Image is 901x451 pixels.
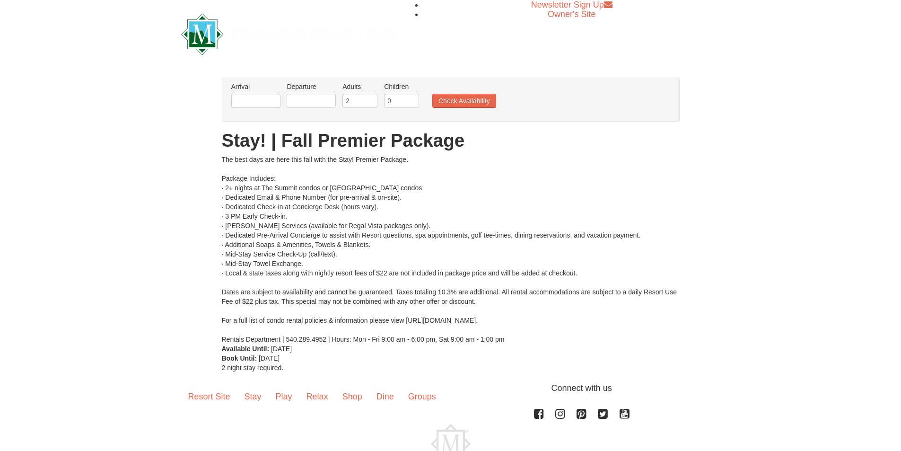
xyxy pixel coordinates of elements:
[287,82,336,91] label: Departure
[237,382,269,411] a: Stay
[181,14,398,55] img: Massanutten Resort Logo
[222,345,270,353] strong: Available Until:
[548,9,595,19] a: Owner's Site
[222,364,284,371] span: 2 night stay required.
[269,382,299,411] a: Play
[335,382,369,411] a: Shop
[384,82,419,91] label: Children
[432,94,496,108] button: Check Availability
[181,22,398,44] a: Massanutten Resort
[222,354,257,362] strong: Book Until:
[222,155,680,344] div: The best days are here this fall with the Stay! Premier Package. Package Includes: · 2+ nights at...
[401,382,443,411] a: Groups
[181,382,720,395] p: Connect with us
[271,345,292,353] span: [DATE]
[299,382,335,411] a: Relax
[259,354,280,362] span: [DATE]
[222,131,680,150] h1: Stay! | Fall Premier Package
[342,82,377,91] label: Adults
[231,82,280,91] label: Arrival
[369,382,401,411] a: Dine
[181,382,237,411] a: Resort Site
